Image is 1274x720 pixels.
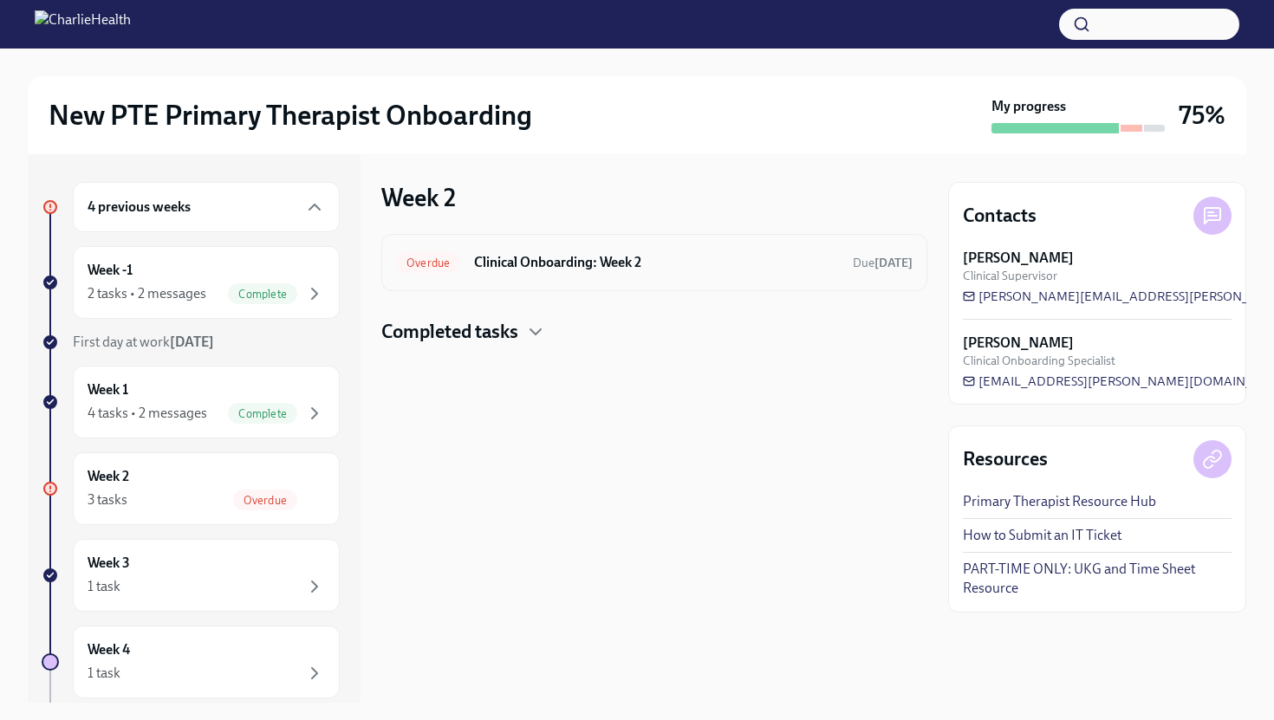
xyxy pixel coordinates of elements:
span: Complete [228,407,297,420]
h6: Clinical Onboarding: Week 2 [474,253,839,272]
h2: New PTE Primary Therapist Onboarding [49,98,532,133]
span: Complete [228,288,297,301]
span: Due [853,256,913,270]
h4: Contacts [963,203,1037,229]
h6: Week 4 [88,640,130,659]
h4: Resources [963,446,1048,472]
strong: [DATE] [170,334,214,350]
h6: 4 previous weeks [88,198,191,217]
h6: Week 3 [88,554,130,573]
h6: Week -1 [88,261,133,280]
span: Clinical Supervisor [963,268,1057,284]
strong: [DATE] [874,256,913,270]
div: 2 tasks • 2 messages [88,284,206,303]
a: Week 31 task [42,539,340,612]
span: October 4th, 2025 07:00 [853,255,913,271]
span: Clinical Onboarding Specialist [963,353,1115,369]
strong: [PERSON_NAME] [963,249,1074,268]
h3: 75% [1179,100,1225,131]
a: First day at work[DATE] [42,333,340,352]
h3: Week 2 [381,182,456,213]
img: CharlieHealth [35,10,131,38]
a: Week 23 tasksOverdue [42,452,340,525]
div: 1 task [88,664,120,683]
a: Primary Therapist Resource Hub [963,492,1156,511]
a: OverdueClinical Onboarding: Week 2Due[DATE] [396,249,913,276]
h4: Completed tasks [381,319,518,345]
a: Week 41 task [42,626,340,698]
div: 1 task [88,577,120,596]
h6: Week 1 [88,380,128,399]
div: 4 previous weeks [73,182,340,232]
strong: [PERSON_NAME] [963,334,1074,353]
a: Week -12 tasks • 2 messagesComplete [42,246,340,319]
span: Overdue [233,494,297,507]
span: Overdue [396,256,460,269]
div: 4 tasks • 2 messages [88,404,207,423]
a: Week 14 tasks • 2 messagesComplete [42,366,340,438]
h6: Week 2 [88,467,129,486]
a: PART-TIME ONLY: UKG and Time Sheet Resource [963,560,1232,598]
strong: My progress [991,97,1066,116]
a: How to Submit an IT Ticket [963,526,1121,545]
span: First day at work [73,334,214,350]
div: 3 tasks [88,490,127,509]
div: Completed tasks [381,319,927,345]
